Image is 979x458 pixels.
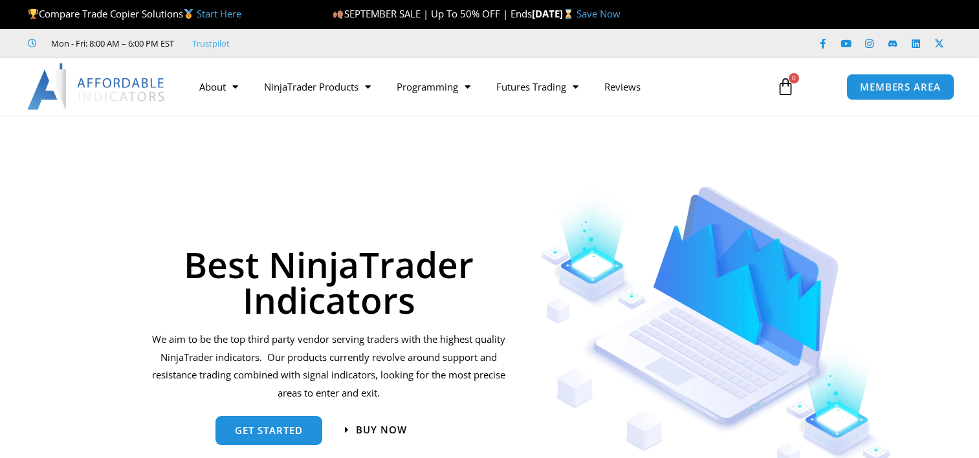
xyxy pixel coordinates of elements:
a: Futures Trading [483,72,591,102]
img: 🥇 [184,9,193,19]
a: get started [215,416,322,445]
img: ⌛ [564,9,573,19]
span: Compare Trade Copier Solutions [28,7,241,20]
a: Buy now [345,425,407,435]
img: LogoAI | Affordable Indicators – NinjaTrader [27,63,166,110]
a: Reviews [591,72,654,102]
h1: Best NinjaTrader Indicators [150,246,508,318]
p: We aim to be the top third party vendor serving traders with the highest quality NinjaTrader indi... [150,331,508,402]
span: MEMBERS AREA [860,82,941,92]
a: 0 [757,68,814,105]
img: 🍂 [333,9,343,19]
a: NinjaTrader Products [251,72,384,102]
span: Mon - Fri: 8:00 AM – 6:00 PM EST [48,36,174,51]
a: MEMBERS AREA [846,74,954,100]
a: About [186,72,251,102]
img: 🏆 [28,9,38,19]
span: Buy now [356,425,407,435]
a: Programming [384,72,483,102]
a: Start Here [197,7,241,20]
a: Save Now [577,7,621,20]
strong: [DATE] [532,7,577,20]
a: Trustpilot [192,36,230,51]
span: get started [235,426,303,435]
span: 0 [789,73,799,83]
span: SEPTEMBER SALE | Up To 50% OFF | Ends [333,7,531,20]
nav: Menu [186,72,764,102]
